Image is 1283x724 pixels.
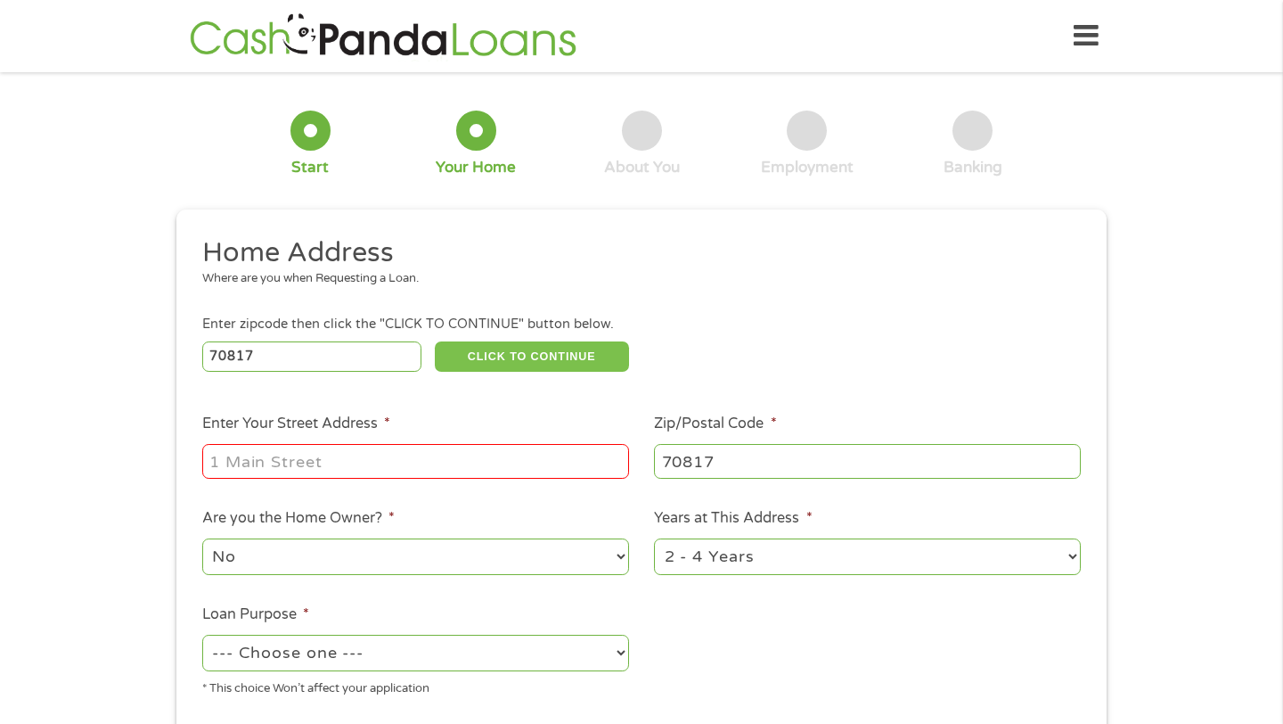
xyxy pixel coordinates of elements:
button: CLICK TO CONTINUE [435,341,629,372]
label: Loan Purpose [202,605,309,624]
div: * This choice Won’t affect your application [202,674,629,698]
div: Employment [761,158,854,177]
div: Enter zipcode then click the "CLICK TO CONTINUE" button below. [202,315,1081,334]
label: Are you the Home Owner? [202,509,395,528]
h2: Home Address [202,235,1068,271]
div: Your Home [436,158,516,177]
input: Enter Zipcode (e.g 01510) [202,341,422,372]
div: About You [604,158,680,177]
label: Enter Your Street Address [202,415,390,433]
label: Zip/Postal Code [654,415,776,433]
div: Banking [944,158,1002,177]
label: Years at This Address [654,509,812,528]
div: Start [291,158,329,177]
img: GetLoanNow Logo [184,11,582,62]
div: Where are you when Requesting a Loan. [202,270,1068,288]
input: 1 Main Street [202,444,629,478]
